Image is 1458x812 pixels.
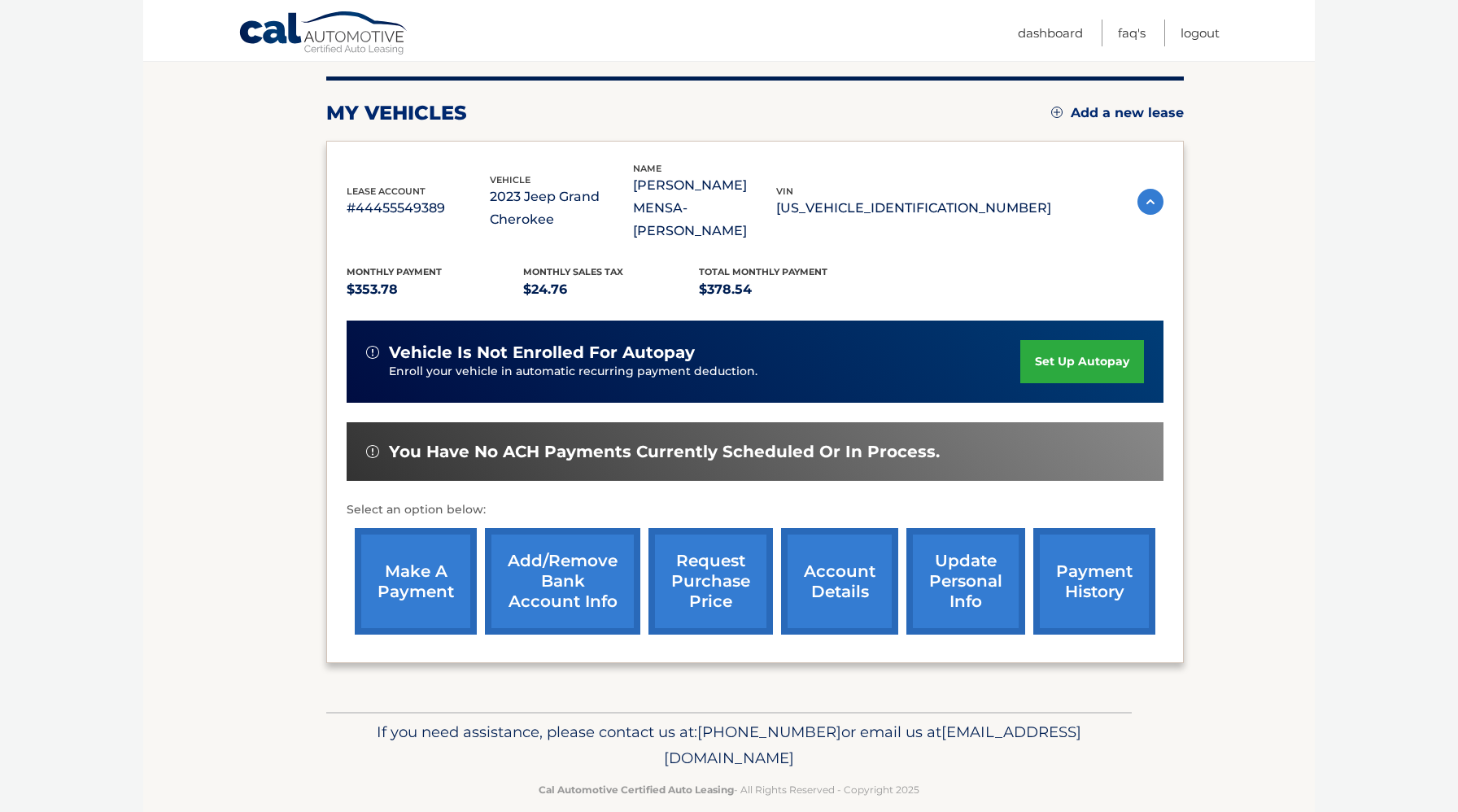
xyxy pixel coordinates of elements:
[1051,107,1063,118] img: add.svg
[389,363,1020,381] p: Enroll your vehicle in automatic recurring payment deduction.
[781,528,898,635] a: account details
[664,723,1081,767] span: [EMAIL_ADDRESS][DOMAIN_NAME]
[366,445,379,458] img: alert-white.svg
[776,186,793,197] span: vin
[347,266,442,277] span: Monthly Payment
[1051,105,1184,121] a: Add a new lease
[355,528,477,635] a: make a payment
[648,528,773,635] a: request purchase price
[699,278,875,301] p: $378.54
[347,186,426,197] span: lease account
[699,266,827,277] span: Total Monthly Payment
[490,174,530,186] span: vehicle
[1118,20,1146,46] a: FAQ's
[1033,528,1155,635] a: payment history
[337,719,1121,771] p: If you need assistance, please contact us at: or email us at
[389,343,695,363] span: vehicle is not enrolled for autopay
[697,723,841,741] span: [PHONE_NUMBER]
[776,197,1051,220] p: [US_VEHICLE_IDENTIFICATION_NUMBER]
[238,11,409,58] a: Cal Automotive
[633,174,776,242] p: [PERSON_NAME] MENSA-[PERSON_NAME]
[347,197,490,220] p: #44455549389
[1020,340,1144,383] a: set up autopay
[389,442,940,462] span: You have no ACH payments currently scheduled or in process.
[337,781,1121,798] p: - All Rights Reserved - Copyright 2025
[523,278,700,301] p: $24.76
[485,528,640,635] a: Add/Remove bank account info
[1137,189,1163,215] img: accordion-active.svg
[1181,20,1220,46] a: Logout
[523,266,623,277] span: Monthly sales Tax
[347,278,523,301] p: $353.78
[539,784,734,796] strong: Cal Automotive Certified Auto Leasing
[326,101,467,125] h2: my vehicles
[490,186,633,231] p: 2023 Jeep Grand Cherokee
[1018,20,1083,46] a: Dashboard
[347,500,1163,520] p: Select an option below:
[633,163,661,174] span: name
[366,346,379,359] img: alert-white.svg
[906,528,1025,635] a: update personal info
